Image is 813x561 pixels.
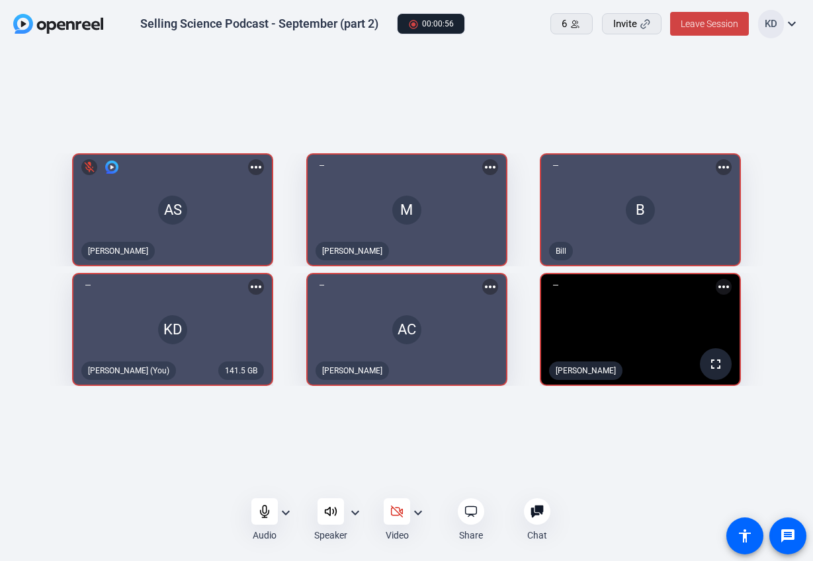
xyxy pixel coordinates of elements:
[314,529,347,542] div: Speaker
[81,159,97,175] mat-icon: mic_off
[81,361,176,380] div: [PERSON_NAME] (You)
[482,159,498,175] mat-icon: more_horiz
[392,196,421,225] div: M
[392,315,421,344] div: AC
[613,17,637,32] span: Invite
[158,196,187,225] div: AS
[549,242,573,260] div: Bill
[459,529,483,542] div: Share
[549,361,622,380] div: [PERSON_NAME]
[780,528,796,544] mat-icon: message
[562,17,567,32] span: 6
[681,19,738,29] span: Leave Session
[278,505,294,521] mat-icon: expand_more
[13,14,103,34] img: OpenReel logo
[140,16,378,32] div: Selling Science Podcast - September (part 2)
[253,529,277,542] div: Audio
[527,529,547,542] div: Chat
[626,196,655,225] div: B
[248,159,264,175] mat-icon: more_horiz
[482,279,498,295] mat-icon: more_horiz
[386,529,409,542] div: Video
[784,16,800,32] mat-icon: expand_more
[248,279,264,295] mat-icon: more_horiz
[716,279,732,295] mat-icon: more_horiz
[550,13,593,34] button: 6
[737,528,753,544] mat-icon: accessibility
[708,356,724,372] mat-icon: fullscreen
[670,12,749,36] button: Leave Session
[158,315,187,344] div: KD
[81,242,155,260] div: [PERSON_NAME]
[316,361,389,380] div: [PERSON_NAME]
[758,10,784,38] div: KD
[347,505,363,521] mat-icon: expand_more
[105,161,118,174] img: logo
[716,159,732,175] mat-icon: more_horiz
[602,13,662,34] button: Invite
[316,242,389,260] div: [PERSON_NAME]
[410,505,426,521] mat-icon: expand_more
